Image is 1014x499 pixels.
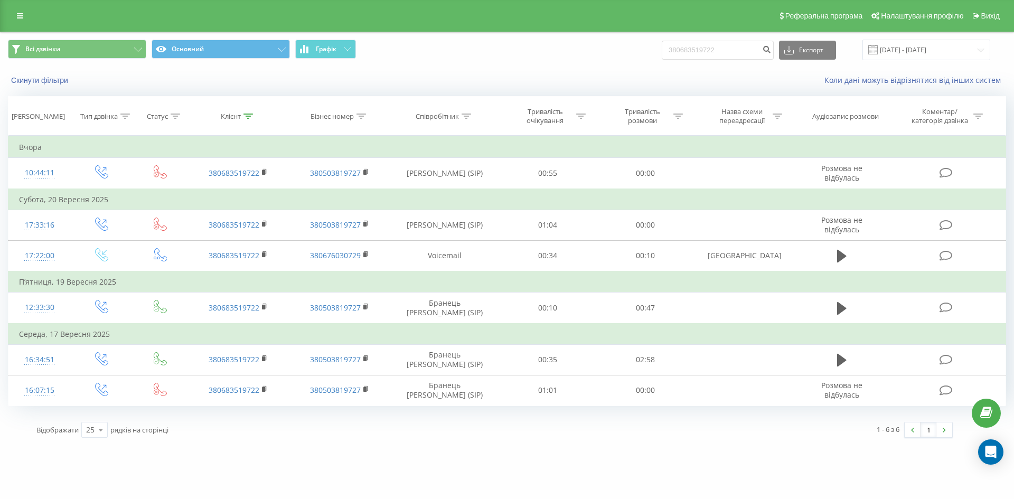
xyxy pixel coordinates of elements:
[209,168,259,178] a: 380683519722
[310,220,361,230] a: 380503819727
[310,250,361,260] a: 380676030729
[821,163,862,183] span: Розмова не відбулась
[390,210,499,240] td: [PERSON_NAME] (SIP)
[19,246,60,266] div: 17:22:00
[390,240,499,271] td: Voicemail
[499,158,596,189] td: 00:55
[19,163,60,183] div: 10:44:11
[209,385,259,395] a: 380683519722
[80,112,118,121] div: Тип дзвінка
[596,375,693,406] td: 00:00
[310,303,361,313] a: 380503819727
[8,137,1006,158] td: Вчора
[8,76,73,85] button: Скинути фільтри
[921,422,936,437] a: 1
[8,324,1006,345] td: Середа, 17 Вересня 2025
[152,40,290,59] button: Основний
[812,112,879,121] div: Аудіозапис розмови
[221,112,241,121] div: Клієнт
[877,424,899,435] div: 1 - 6 з 6
[209,303,259,313] a: 380683519722
[25,45,60,53] span: Всі дзвінки
[390,375,499,406] td: Бранець [PERSON_NAME] (SIP)
[147,112,168,121] div: Статус
[12,112,65,121] div: [PERSON_NAME]
[596,210,693,240] td: 00:00
[19,297,60,318] div: 12:33:30
[310,354,361,364] a: 380503819727
[694,240,795,271] td: [GEOGRAPHIC_DATA]
[19,215,60,236] div: 17:33:16
[779,41,836,60] button: Експорт
[499,210,596,240] td: 01:04
[390,293,499,324] td: Бранець [PERSON_NAME] (SIP)
[499,344,596,375] td: 00:35
[19,380,60,401] div: 16:07:15
[19,350,60,370] div: 16:34:51
[110,425,168,435] span: рядків на сторінці
[909,107,971,125] div: Коментар/категорія дзвінка
[614,107,671,125] div: Тривалість розмови
[209,354,259,364] a: 380683519722
[8,40,146,59] button: Всі дзвінки
[295,40,356,59] button: Графік
[981,12,1000,20] span: Вихід
[8,189,1006,210] td: Субота, 20 Вересня 2025
[596,158,693,189] td: 00:00
[209,220,259,230] a: 380683519722
[499,293,596,324] td: 00:10
[316,45,336,53] span: Графік
[517,107,574,125] div: Тривалість очікування
[824,75,1006,85] a: Коли дані можуть відрізнятися вiд інших систем
[36,425,79,435] span: Відображати
[978,439,1003,465] div: Open Intercom Messenger
[86,425,95,435] div: 25
[881,12,963,20] span: Налаштування профілю
[499,375,596,406] td: 01:01
[310,385,361,395] a: 380503819727
[499,240,596,271] td: 00:34
[209,250,259,260] a: 380683519722
[785,12,863,20] span: Реферальна програма
[596,240,693,271] td: 00:10
[821,215,862,234] span: Розмова не відбулась
[416,112,459,121] div: Співробітник
[390,344,499,375] td: Бранець [PERSON_NAME] (SIP)
[310,168,361,178] a: 380503819727
[8,271,1006,293] td: П’ятниця, 19 Вересня 2025
[821,380,862,400] span: Розмова не відбулась
[662,41,774,60] input: Пошук за номером
[596,344,693,375] td: 02:58
[311,112,354,121] div: Бізнес номер
[390,158,499,189] td: [PERSON_NAME] (SIP)
[713,107,770,125] div: Назва схеми переадресації
[596,293,693,324] td: 00:47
